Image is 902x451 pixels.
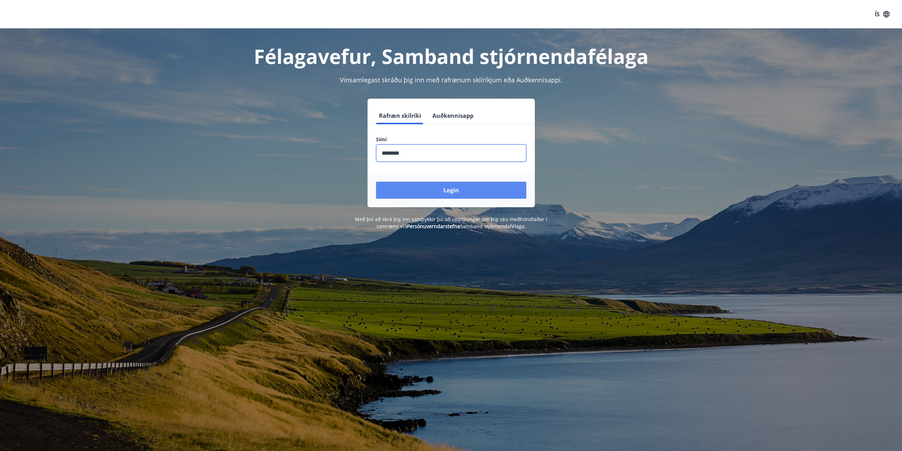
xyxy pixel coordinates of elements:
label: Sími [376,136,526,143]
button: Auðkennisapp [430,107,476,124]
button: Rafræn skilríki [376,107,424,124]
span: Vinsamlegast skráðu þig inn með rafrænum skilríkjum eða Auðkennisappi. [340,76,562,84]
button: ÍS [871,8,893,21]
h1: Félagavefur, Samband stjórnendafélaga [205,43,698,70]
span: Með því að skrá þig inn samþykkir þú að upplýsingar um þig séu meðhöndlaðar í samræmi við Samband... [355,216,547,230]
a: Persónuverndarstefna [407,223,460,230]
button: Login [376,182,526,199]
